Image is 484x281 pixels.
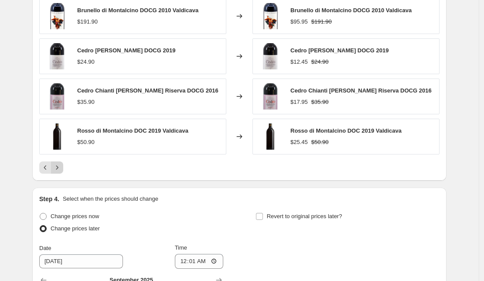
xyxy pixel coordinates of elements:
span: Change prices now [51,213,99,219]
img: cedroriserva_80x.jpg [257,83,283,110]
strike: $24.90 [311,58,329,66]
span: Rosso di Montalcino DOC 2019 Valdicava [77,127,188,134]
span: Revert to original prices later? [267,213,342,219]
span: Time [175,244,187,251]
span: Cedro Chianti [PERSON_NAME] Riserva DOCG 2016 [77,87,218,94]
div: $191.90 [77,17,98,26]
span: Cedro [PERSON_NAME] DOCG 2019 [290,47,389,54]
span: Cedro Chianti [PERSON_NAME] Riserva DOCG 2016 [290,87,432,94]
div: $35.90 [77,98,95,106]
div: $24.90 [77,58,95,66]
div: $50.90 [77,138,95,147]
img: wine-botl-vh_90c62d4a-402d-455f-b5ec-88858a58f278_80x.jpg [257,123,283,150]
input: 8/26/2025 [39,254,123,268]
img: Brunello-Valdicava_80x.jpg [44,3,70,29]
div: $95.95 [290,17,308,26]
strike: $191.90 [311,17,332,26]
input: 12:00 [175,254,224,269]
p: Select when the prices should change [63,195,158,203]
div: $25.45 [290,138,308,147]
span: Rosso di Montalcino DOC 2019 Valdicava [290,127,402,134]
strike: $50.90 [311,138,329,147]
button: Previous [39,161,51,174]
img: Brunello-Valdicava_80x.jpg [257,3,283,29]
span: Date [39,245,51,251]
img: wine-botl-vh_90c62d4a-402d-455f-b5ec-88858a58f278_80x.jpg [44,123,70,150]
div: $12.45 [290,58,308,66]
button: Next [51,161,63,174]
span: Change prices later [51,225,100,232]
span: Cedro [PERSON_NAME] DOCG 2019 [77,47,175,54]
h2: Step 4. [39,195,59,203]
img: cedroriserva_80x.jpg [44,83,70,110]
strike: $35.90 [311,98,329,106]
img: RE-CE-LAV_80x.jpg [44,43,70,69]
img: RE-CE-LAV_80x.jpg [257,43,283,69]
nav: Pagination [39,161,63,174]
div: $17.95 [290,98,308,106]
span: Brunello di Montalcino DOCG 2010 Valdicava [77,7,198,14]
span: Brunello di Montalcino DOCG 2010 Valdicava [290,7,412,14]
